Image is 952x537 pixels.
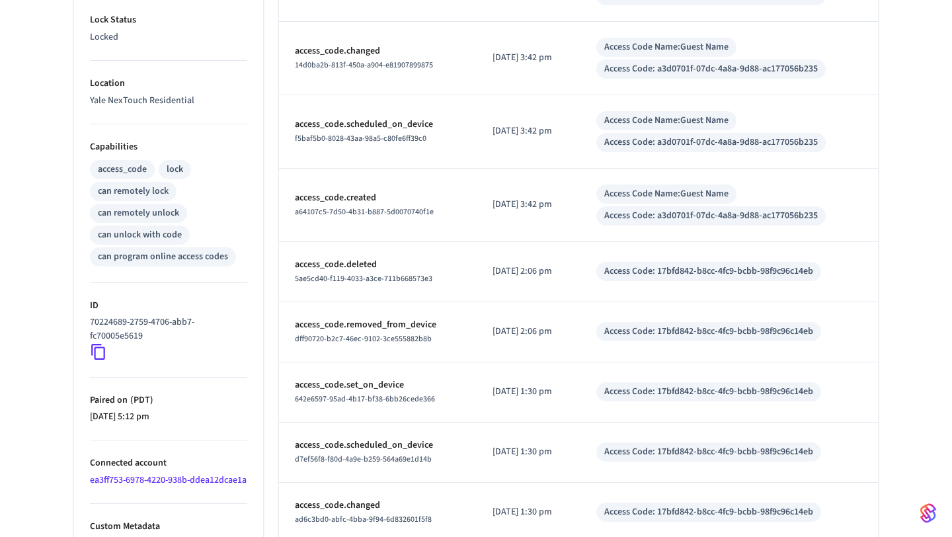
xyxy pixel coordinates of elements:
[604,325,813,339] div: Access Code: 17bfd842-b8cc-4fc9-bcbb-98f9c96c14eb
[98,228,182,242] div: can unlock with code
[493,51,565,65] p: [DATE] 3:42 pm
[604,385,813,399] div: Access Code: 17bfd842-b8cc-4fc9-bcbb-98f9c96c14eb
[295,393,435,405] span: 642e6597-95ad-4b17-bf38-6bb26cede366
[295,499,461,513] p: access_code.changed
[295,206,434,218] span: a64107c5-7d50-4b31-b887-5d0070740f1e
[90,299,247,313] p: ID
[920,503,936,524] img: SeamLogoGradient.69752ec5.svg
[90,30,247,44] p: Locked
[493,505,565,519] p: [DATE] 1:30 pm
[604,62,818,76] div: Access Code: a3d0701f-07dc-4a8a-9d88-ac177056b235
[295,454,432,465] span: d7ef56f8-f80d-4a9e-b259-564a69e1d14b
[295,273,432,284] span: 5ae5cd40-f119-4033-a3ce-711b668573e3
[493,198,565,212] p: [DATE] 3:42 pm
[90,393,247,407] p: Paired on
[295,514,432,525] span: ad6c3bd0-abfc-4bba-9f94-6d832601f5f8
[295,118,461,132] p: access_code.scheduled_on_device
[604,114,729,128] div: Access Code Name: Guest Name
[98,250,228,264] div: can program online access codes
[493,124,565,138] p: [DATE] 3:42 pm
[90,474,247,487] a: ea3ff753-6978-4220-938b-ddea12dcae1a
[295,44,461,58] p: access_code.changed
[128,393,153,407] span: ( PDT )
[604,209,818,223] div: Access Code: a3d0701f-07dc-4a8a-9d88-ac177056b235
[493,325,565,339] p: [DATE] 2:06 pm
[90,140,247,154] p: Capabilities
[167,163,183,177] div: lock
[90,94,247,108] p: Yale NexTouch Residential
[604,40,729,54] div: Access Code Name: Guest Name
[604,445,813,459] div: Access Code: 17bfd842-b8cc-4fc9-bcbb-98f9c96c14eb
[90,77,247,91] p: Location
[604,265,813,278] div: Access Code: 17bfd842-b8cc-4fc9-bcbb-98f9c96c14eb
[90,13,247,27] p: Lock Status
[493,265,565,278] p: [DATE] 2:06 pm
[295,333,432,345] span: dff90720-b2c7-46ec-9102-3ce555882b8b
[493,445,565,459] p: [DATE] 1:30 pm
[295,60,433,71] span: 14d0ba2b-813f-450a-a904-e81907899875
[98,206,179,220] div: can remotely unlock
[90,315,242,343] p: 70224689-2759-4706-abb7-fc70005e5619
[90,520,247,534] p: Custom Metadata
[493,385,565,399] p: [DATE] 1:30 pm
[90,456,247,470] p: Connected account
[98,163,147,177] div: access_code
[295,133,426,144] span: f5baf5b0-8028-43aa-98a5-c80fe6ff39c0
[90,410,247,424] p: [DATE] 5:12 pm
[295,258,461,272] p: access_code.deleted
[604,136,818,149] div: Access Code: a3d0701f-07dc-4a8a-9d88-ac177056b235
[604,187,729,201] div: Access Code Name: Guest Name
[295,438,461,452] p: access_code.scheduled_on_device
[604,505,813,519] div: Access Code: 17bfd842-b8cc-4fc9-bcbb-98f9c96c14eb
[295,378,461,392] p: access_code.set_on_device
[295,191,461,205] p: access_code.created
[295,318,461,332] p: access_code.removed_from_device
[98,185,169,198] div: can remotely lock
